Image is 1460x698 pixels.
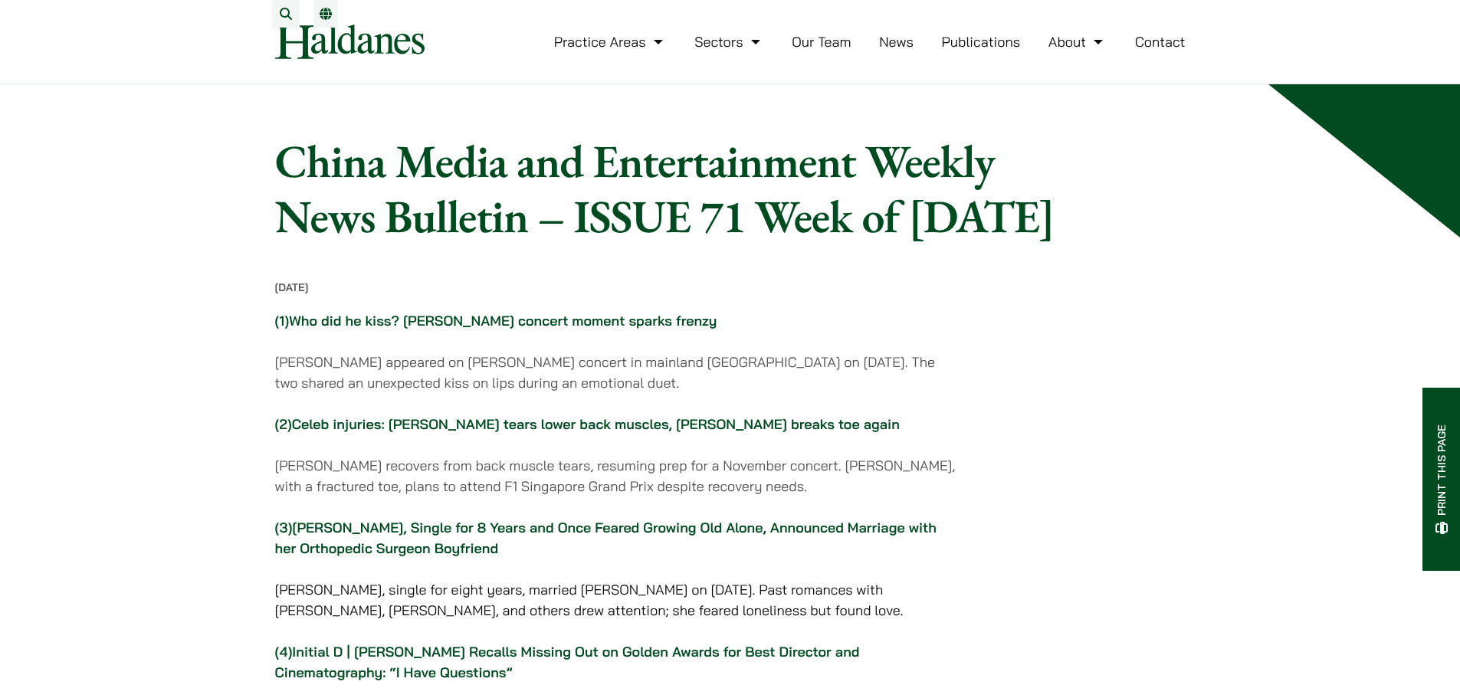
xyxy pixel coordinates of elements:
a: [PERSON_NAME], Single for 8 Years and Once Feared Growing Old Alone, Announced Marriage with her ... [275,519,937,557]
p: [PERSON_NAME] appeared on [PERSON_NAME] concert in mainland [GEOGRAPHIC_DATA] on [DATE]. The two ... [275,352,958,393]
img: Logo of Haldanes [275,25,425,59]
a: About [1048,33,1107,51]
time: [DATE] [275,280,309,294]
a: Our Team [792,33,851,51]
h1: China Media and Entertainment Weekly News Bulletin – ISSUE 71 Week of [DATE] [275,133,1071,244]
a: Celeb injuries: [PERSON_NAME] tears lower back muscles, [PERSON_NAME] breaks toe again [292,415,900,433]
strong: (1) [275,312,290,329]
a: Who did he kiss? [PERSON_NAME] concert moment sparks frenzy [289,312,717,329]
p: [PERSON_NAME], single for eight years, married [PERSON_NAME] on [DATE]. Past romances with [PERSO... [275,579,958,621]
a: Initial D | [PERSON_NAME] Recalls Missing Out on Golden Awards for Best Director and Cinematograp... [275,643,860,681]
a: News [879,33,914,51]
a: Contact [1135,33,1186,51]
p: [PERSON_NAME] recovers from back muscle tears, resuming prep for a November concert. [PERSON_NAME... [275,455,958,496]
a: Switch to EN [320,8,332,20]
a: Sectors [694,33,763,51]
strong: (2) [275,415,292,433]
a: Practice Areas [554,33,667,51]
b: (4) [275,643,293,660]
a: Publications [942,33,1021,51]
strong: (3) [275,519,293,536]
